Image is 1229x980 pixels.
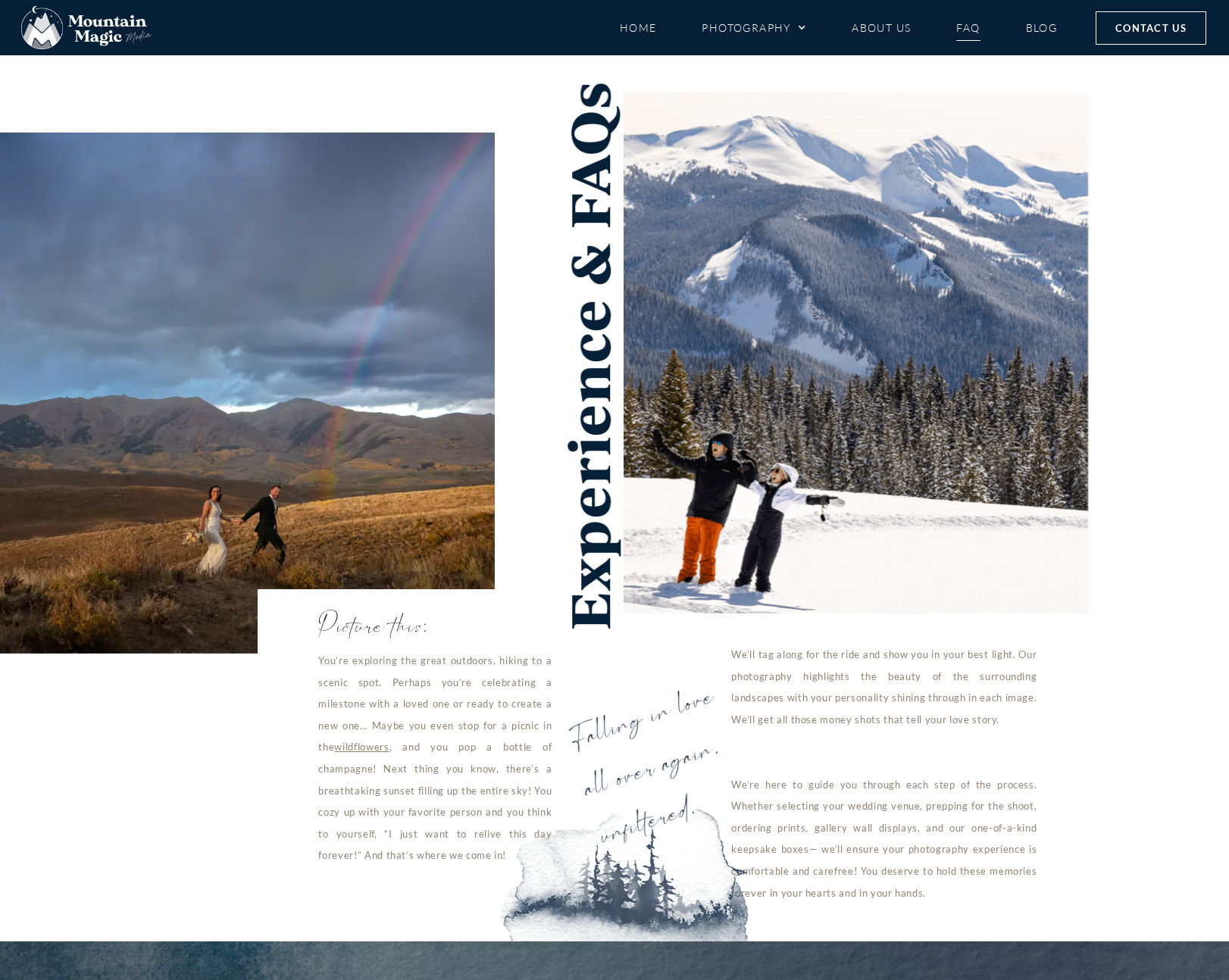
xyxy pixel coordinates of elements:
h1: Experience & FAQs [558,81,621,630]
div: You’re exploring the great outdoors, hiking to a scenic spot. Perhaps you’re celebrating a milest... [318,650,552,866]
span: Contact Us [1115,20,1187,36]
img: couple falling into the snow in Crested Butte [624,92,1088,613]
h1: Picture this: [318,604,428,650]
a: FAQ [956,14,980,41]
div: We’ll tag along for the ride and show you in your best light. Our photography highlights the beau... [731,644,1037,919]
a: Photography [702,14,806,41]
a: wildflowers [334,741,389,753]
a: Contact Us [1096,11,1206,45]
img: Mountain Magic Media photography logo Crested Butte Photographer [21,6,152,50]
a: Home [620,14,657,41]
h1: Falling in love all over again, unfiltered. [563,673,753,862]
a: Blog [1026,14,1058,41]
nav: Menu [620,14,1058,41]
a: About Us [852,14,911,41]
